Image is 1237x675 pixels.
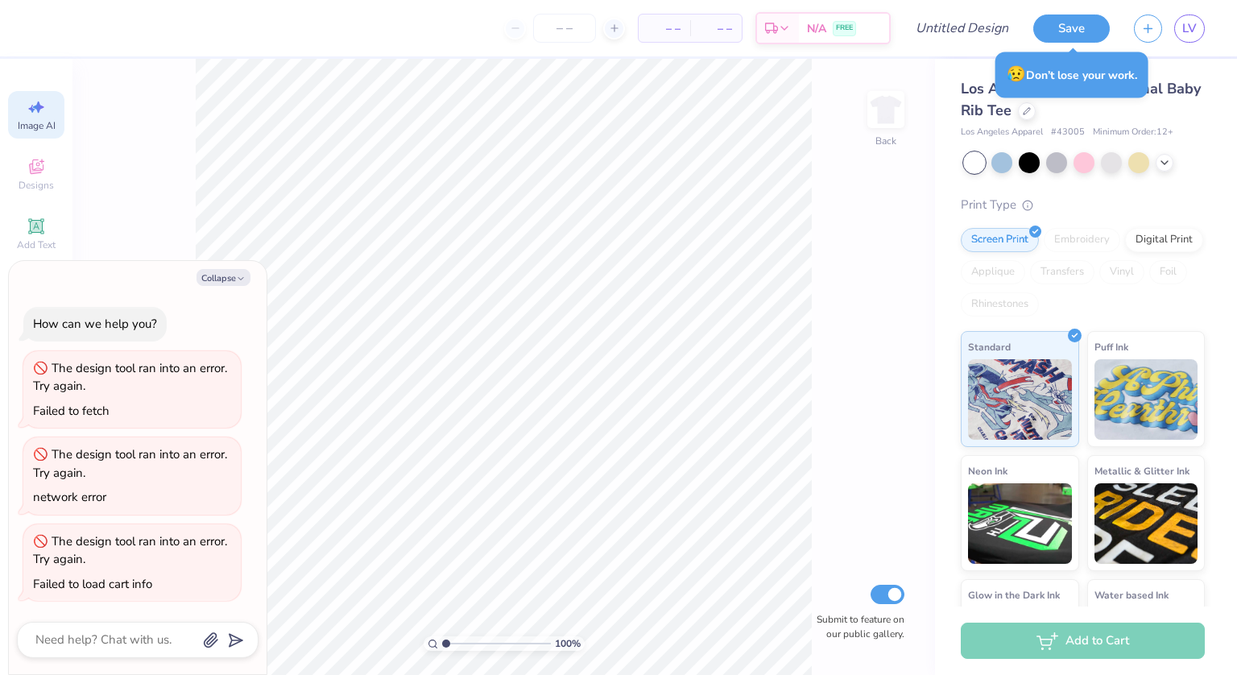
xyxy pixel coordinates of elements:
span: Puff Ink [1094,338,1128,355]
span: N/A [807,20,826,37]
img: Back [870,93,902,126]
img: Standard [968,359,1072,440]
span: 😥 [1007,64,1026,85]
span: – – [648,20,681,37]
button: Collapse [197,269,250,286]
div: Rhinestones [961,292,1039,317]
span: 100 % [555,636,581,651]
div: Screen Print [961,228,1039,252]
div: The design tool ran into an error. Try again. [33,446,227,481]
div: Don’t lose your work. [995,52,1148,97]
span: Los Angeles Apparel [961,126,1043,139]
span: Neon Ink [968,462,1007,479]
div: The design tool ran into an error. Try again. [33,360,227,395]
img: Neon Ink [968,483,1072,564]
span: Minimum Order: 12 + [1093,126,1173,139]
span: Water based Ink [1094,586,1169,603]
span: Image AI [18,119,56,132]
div: Failed to fetch [33,403,110,419]
span: – – [700,20,732,37]
span: Metallic & Glitter Ink [1094,462,1189,479]
span: Add Text [17,238,56,251]
span: Designs [19,179,54,192]
span: FREE [836,23,853,34]
span: LV [1182,19,1197,38]
div: The design tool ran into an error. Try again. [33,533,227,568]
div: Transfers [1030,260,1094,284]
span: # 43005 [1051,126,1085,139]
span: Glow in the Dark Ink [968,586,1060,603]
div: Print Type [961,196,1205,214]
input: – – [533,14,596,43]
img: Metallic & Glitter Ink [1094,483,1198,564]
label: Submit to feature on our public gallery. [808,612,904,641]
button: Save [1033,14,1110,43]
div: Digital Print [1125,228,1203,252]
input: Untitled Design [903,12,1021,44]
span: Standard [968,338,1011,355]
img: Puff Ink [1094,359,1198,440]
div: Vinyl [1099,260,1144,284]
a: LV [1174,14,1205,43]
div: Applique [961,260,1025,284]
span: Los Angeles Apparel Original Baby Rib Tee [961,79,1201,120]
div: Embroidery [1044,228,1120,252]
div: Foil [1149,260,1187,284]
div: Back [875,134,896,148]
div: Failed to load cart info [33,576,152,592]
div: network error [33,489,106,505]
div: How can we help you? [33,316,157,332]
